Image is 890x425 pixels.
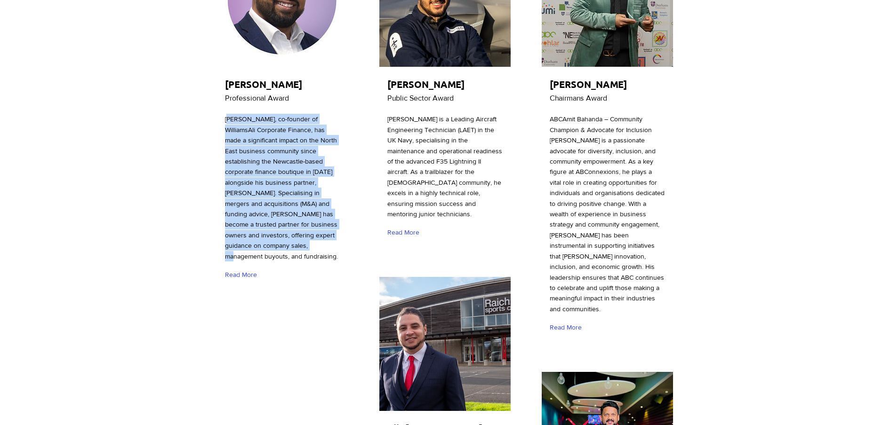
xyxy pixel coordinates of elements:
img: Cllr Stephen Lewis Elms [379,277,511,411]
span: [PERSON_NAME], co-founder of WilliamsAli Corporate Finance, has made a significant impact on the ... [225,115,338,260]
span: Chairmans Award [550,94,607,102]
span: ABCAmit Bahanda – Community Champion & Advocate for Inclusion [PERSON_NAME] is a passionate advoc... [550,115,665,312]
span: [PERSON_NAME] [387,78,465,90]
div: Screenshot 2024-09-25 153014.png [379,277,511,411]
a: Read More [550,319,586,336]
span: [PERSON_NAME] [550,78,627,90]
span: Read More [225,270,257,280]
span: Professional Award [225,94,289,102]
span: [PERSON_NAME] is a Leading Aircraft Engineering Technician (LAET) in the UK Navy, specialising in... [387,115,502,218]
a: Read More [387,224,424,241]
span: Read More [387,228,419,237]
span: Read More [550,323,582,332]
span: Public Sector Award [387,94,454,102]
span: [PERSON_NAME] [225,78,302,90]
a: Read More [225,267,261,283]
